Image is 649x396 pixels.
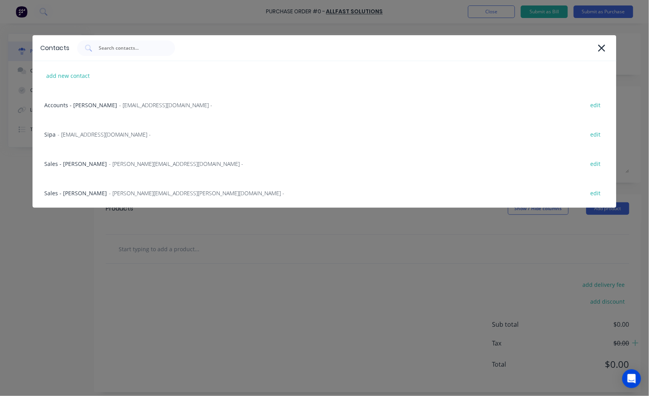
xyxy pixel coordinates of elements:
div: Sales - [PERSON_NAME] [33,149,616,178]
div: Open Intercom Messenger [622,369,641,388]
div: Sales - [PERSON_NAME] [33,178,616,208]
div: Accounts - [PERSON_NAME] [33,90,616,120]
div: edit [587,158,605,170]
span: - [EMAIL_ADDRESS][DOMAIN_NAME] - [119,101,212,109]
span: - [PERSON_NAME][EMAIL_ADDRESS][DOMAIN_NAME] - [109,160,243,168]
div: edit [587,128,605,140]
div: edit [587,187,605,199]
div: add new contact [42,70,94,82]
span: - [PERSON_NAME][EMAIL_ADDRESS][PERSON_NAME][DOMAIN_NAME] - [109,189,284,197]
div: Sipa [33,120,616,149]
input: Search contacts... [98,44,163,52]
div: Contacts [40,43,69,53]
div: edit [587,99,605,111]
span: - [EMAIL_ADDRESS][DOMAIN_NAME] - [58,130,151,139]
